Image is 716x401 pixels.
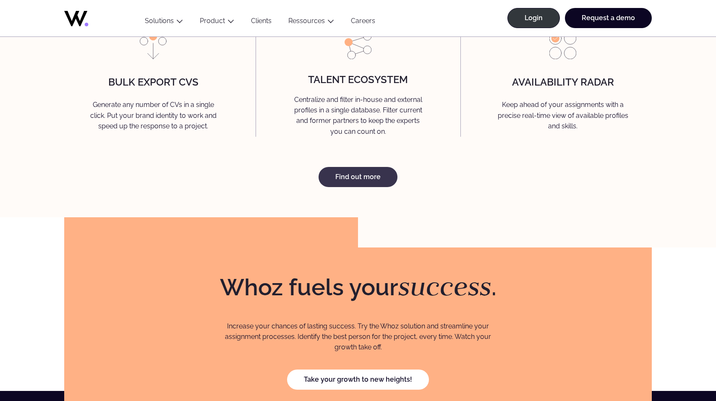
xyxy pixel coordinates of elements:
[491,273,496,301] strong: .
[243,17,280,28] a: Clients
[73,99,233,134] p: Generate any number of CVs in a single click. Put your brand identity to work and speed up the re...
[214,273,502,300] h2: Whoz fuels your
[507,8,560,28] a: Login
[342,17,384,28] a: Careers
[308,74,408,85] h4: Talent Ecosystem
[287,370,429,390] a: Take your growth to new heights!
[565,8,652,28] a: Request a demo
[288,17,325,25] a: Ressources
[214,321,502,353] p: Increase your chances of lasting success. Try the Whoz solution and streamline your assignment pr...
[108,77,199,91] h4: Bulk export CVs
[319,167,397,187] a: Find out more
[136,17,191,28] button: Solutions
[661,346,704,389] iframe: Chatbot
[398,269,491,303] em: success
[483,99,643,134] p: Keep ahead of your assignments with a precise real-time view of available profiles and skills.
[280,17,342,28] button: Ressources
[191,17,243,28] button: Product
[512,77,614,91] h4: Availability radar
[278,94,438,137] p: Centralize and filter in-house and external profiles in a single database. Filter current and for...
[200,17,225,25] a: Product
